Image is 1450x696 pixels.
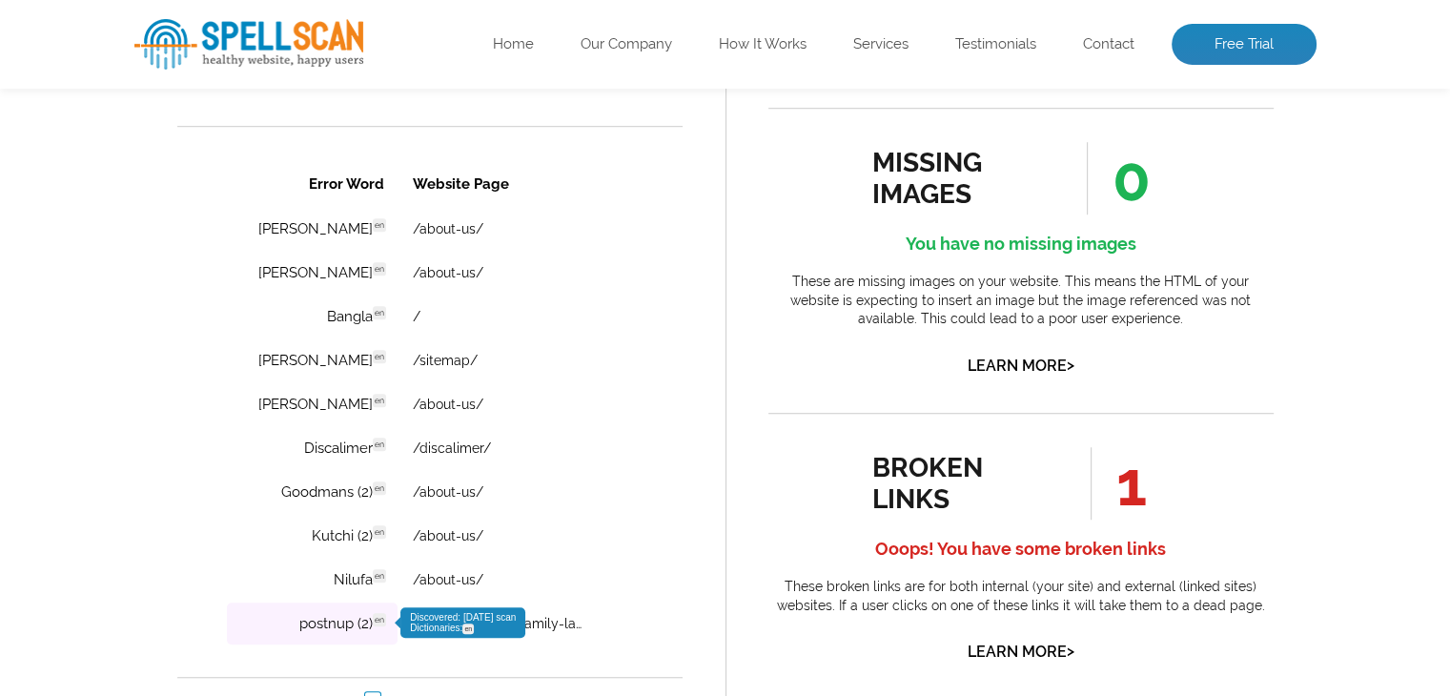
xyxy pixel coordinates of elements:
[1067,352,1074,379] span: >
[235,105,306,120] a: /about-us/
[271,532,288,551] a: 4
[235,61,306,76] a: /about-us/
[50,311,220,353] td: Goodmans (2)
[195,453,209,466] span: en
[968,643,1074,661] a: Learn More>
[768,578,1274,615] p: These broken links are for both internal (your site) and external (linked sites) websites. If a u...
[768,273,1274,329] p: These are missing images on your website. This means the HTML of your website is expecting to ins...
[1067,638,1074,665] span: >
[174,204,331,236] a: Get Free Trial
[10,148,496,161] span: Want to view
[299,532,317,551] a: 5
[195,146,209,159] span: en
[955,35,1036,54] a: Testimonials
[50,223,220,265] td: [PERSON_NAME]
[195,409,209,422] span: en
[50,355,220,397] td: Kutchi (2)
[50,442,220,484] td: postnup (2)
[1083,35,1134,54] a: Contact
[243,274,260,295] a: 1
[195,277,209,291] span: en
[235,193,300,208] a: /sitemap/
[328,532,367,551] a: Next
[10,148,496,185] h3: All Results?
[195,190,209,203] span: en
[719,35,807,54] a: How It Works
[50,267,220,309] td: Discalimer
[50,92,220,133] td: [PERSON_NAME]
[1091,447,1146,520] span: 1
[768,534,1274,564] h4: Ooops! You have some broken links
[243,532,259,551] a: 3
[235,368,306,383] a: /about-us/
[195,234,209,247] span: en
[1087,142,1150,215] span: 0
[50,179,220,221] td: [PERSON_NAME]
[235,236,306,252] a: /about-us/
[235,280,314,296] a: /discalimer/
[1172,24,1317,66] a: Free Trial
[195,102,209,115] span: en
[968,357,1074,375] a: Learn More>
[134,19,363,70] img: spellScan
[253,2,403,46] th: Website Page
[853,35,909,54] a: Services
[195,58,209,72] span: en
[872,147,1045,210] div: missing images
[768,229,1274,259] h4: You have no missing images
[195,321,209,335] span: en
[2,2,251,46] th: Broken Link
[493,35,534,54] a: Home
[50,135,220,177] td: Bangla
[233,452,338,473] span: Discovered: [DATE] scan Dictionaries:
[285,463,296,474] span: en
[235,324,306,339] a: /about-us/
[187,531,204,552] a: 1
[581,35,672,54] a: Our Company
[235,149,243,164] a: /
[50,2,220,46] th: Error Word
[50,48,220,90] td: [PERSON_NAME]
[195,365,209,379] span: en
[872,452,1045,515] div: broken links
[50,399,220,440] td: Nilufa
[235,412,306,427] a: /about-us/
[222,2,456,46] th: Website Page
[215,532,232,551] a: 2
